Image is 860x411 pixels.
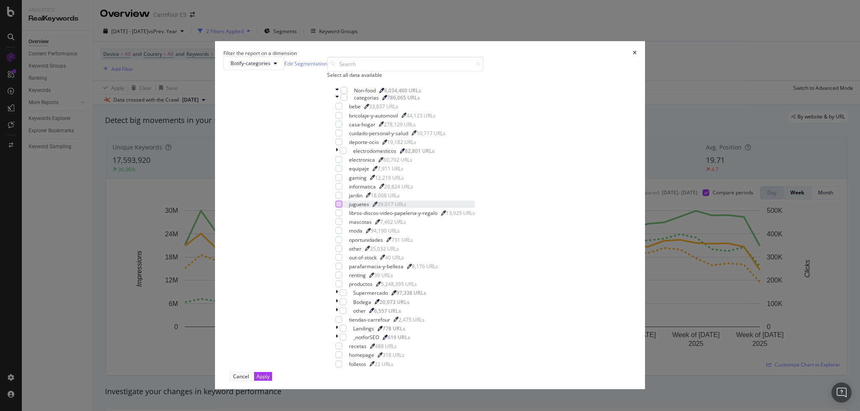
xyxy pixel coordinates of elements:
[349,156,375,163] div: electronica
[384,183,413,190] div: 29,824 URLs
[349,361,366,368] div: folletos
[353,147,396,154] div: electrodomesticos
[633,50,637,57] div: times
[349,174,367,181] div: gaming
[349,218,372,225] div: mascotas
[380,298,409,306] div: 20,973 URLs
[383,325,405,332] div: 778 URLs
[391,236,413,243] div: 731 URLs
[349,165,369,172] div: equipaje
[327,71,483,79] div: Select all data available
[374,272,393,279] div: 39 URLs
[371,227,400,234] div: 94,190 URLs
[375,174,404,181] div: 12,219 URLs
[417,130,446,137] div: 10,717 URLs
[374,307,401,314] div: 6,557 URLs
[384,121,416,128] div: 278,129 URLs
[378,201,406,208] div: 29,017 URLs
[369,103,398,110] div: 33,837 URLs
[349,209,438,217] div: libros-discos-video-papeleria-y-regalo
[349,351,374,359] div: homepage
[257,373,270,380] div: Apply
[399,316,425,323] div: 2,475 URLs
[349,192,362,199] div: jardin
[349,254,377,261] div: out-of-stock
[349,103,361,110] div: bebe
[387,94,420,101] div: 786,065 URLs
[230,372,252,381] button: Cancel
[349,236,383,243] div: oportunidades
[353,307,366,314] div: other
[349,112,398,119] div: bricolaje-y-automovil
[327,57,483,71] input: Search
[380,218,406,225] div: 7,462 URLs
[349,280,372,288] div: productos
[254,372,272,381] button: Apply
[231,60,270,67] span: Botify-categories
[349,245,362,252] div: other
[384,87,421,94] div: 6,034,460 URLs
[406,112,435,119] div: 44,123 URLs
[349,201,369,208] div: juguetes
[353,325,374,332] div: Landings
[831,382,852,403] div: Open Intercom Messenger
[349,263,404,270] div: parafarmacia-y-belleza
[215,41,645,389] div: modal
[396,289,426,296] div: 97,338 URLs
[381,280,417,288] div: 5,248,395 URLs
[349,130,408,137] div: cuidado-personal-y-salud
[385,254,404,261] div: 40 URLs
[388,334,410,341] div: 619 URLs
[284,59,327,68] a: Edit Segmentation
[349,227,362,234] div: moda
[354,87,376,94] div: Non-food
[375,343,397,350] div: 488 URLs
[349,343,367,350] div: recetas
[387,139,416,146] div: 19,182 URLs
[371,192,400,199] div: 18,008 URLs
[349,121,375,128] div: casa-hogar
[353,334,379,341] div: _notforSEO
[375,361,393,368] div: 22 URLs
[370,245,399,252] div: 35,032 URLs
[233,373,249,380] div: Cancel
[353,298,371,306] div: Bodega
[383,351,404,359] div: 318 URLs
[446,209,475,217] div: 13,925 URLs
[223,57,284,70] button: Botify-categories
[354,94,379,101] div: categorias
[378,165,404,172] div: 7,911 URLs
[349,272,366,279] div: renting
[349,183,376,190] div: informatica
[405,147,435,154] div: 82,801 URLs
[349,139,379,146] div: deporte-ocio
[349,316,390,323] div: tiendas-carrefour
[383,156,412,163] div: 60,702 URLs
[223,50,297,57] div: Filter the report on a dimension
[353,289,388,296] div: Supermercado
[412,263,438,270] div: 8,176 URLs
